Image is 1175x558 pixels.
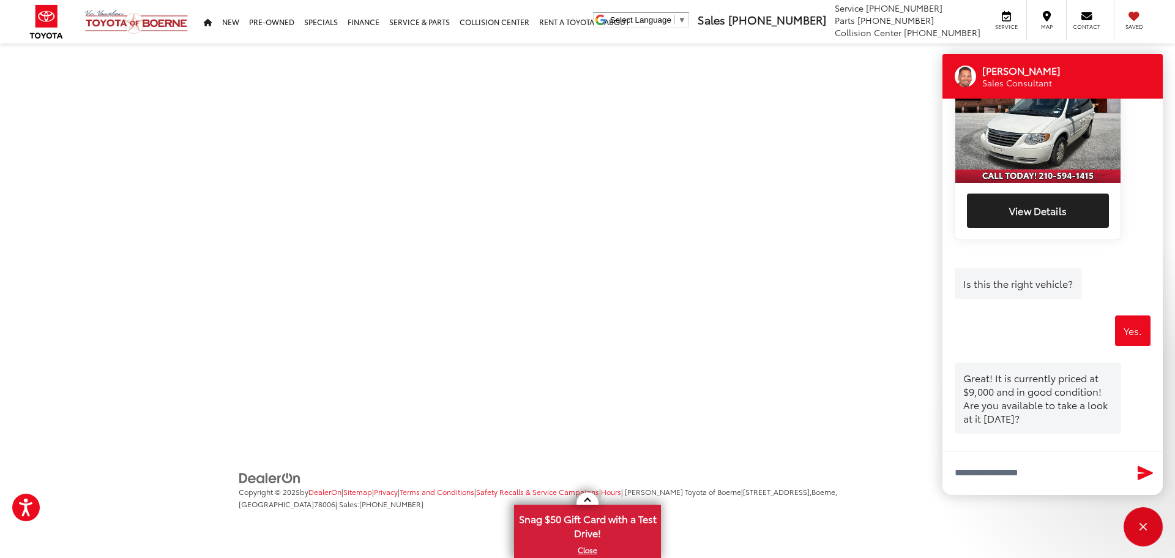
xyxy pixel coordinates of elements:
[811,486,837,497] span: Boerne,
[835,2,864,14] span: Service
[698,12,725,28] span: Sales
[1132,461,1158,486] button: Send Message
[942,451,1163,495] textarea: Type your message
[335,499,423,509] span: | Sales:
[1073,23,1100,31] span: Contact
[1115,315,1151,346] div: Yes.
[1033,23,1060,31] span: Map
[743,486,811,497] span: [STREET_ADDRESS],
[955,66,976,87] div: Operator Image
[239,499,314,509] span: [GEOGRAPHIC_DATA]
[359,499,423,509] span: [PHONE_NUMBER]
[1124,507,1163,546] div: Close
[1124,507,1163,546] button: Toggle Chat Window
[1017,450,1050,460] a: Gubagoo
[515,506,660,543] span: Snag $50 Gift Card with a Test Drive!
[982,77,1061,89] p: Sales Consultant
[728,12,826,28] span: [PHONE_NUMBER]
[678,15,686,25] span: ▼
[1108,450,1128,460] a: Terms
[621,486,741,497] span: | [PERSON_NAME] Toyota of Boerne
[955,450,1151,465] div: Serviced by . Use is subject to
[982,77,1075,89] div: Operator Title
[955,59,1121,183] img: Vehicle Image
[967,194,1109,228] button: View vehicle details
[610,15,686,25] a: Select Language​
[1121,23,1147,31] span: Saved
[314,499,335,509] span: 78006
[857,14,934,26] span: [PHONE_NUMBER]
[84,9,188,34] img: Vic Vaughan Toyota of Boerne
[982,64,1075,77] div: Operator Name
[955,268,1081,299] div: Is this the right vehicle?
[866,2,942,14] span: [PHONE_NUMBER]
[982,64,1061,77] p: [PERSON_NAME]
[610,15,671,25] span: Select Language
[835,14,855,26] span: Parts
[835,26,901,39] span: Collision Center
[955,363,1121,434] div: Great! It is currently priced at $9,000 and in good condition! Are you available to take a look a...
[904,26,980,39] span: [PHONE_NUMBER]
[993,23,1020,31] span: Service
